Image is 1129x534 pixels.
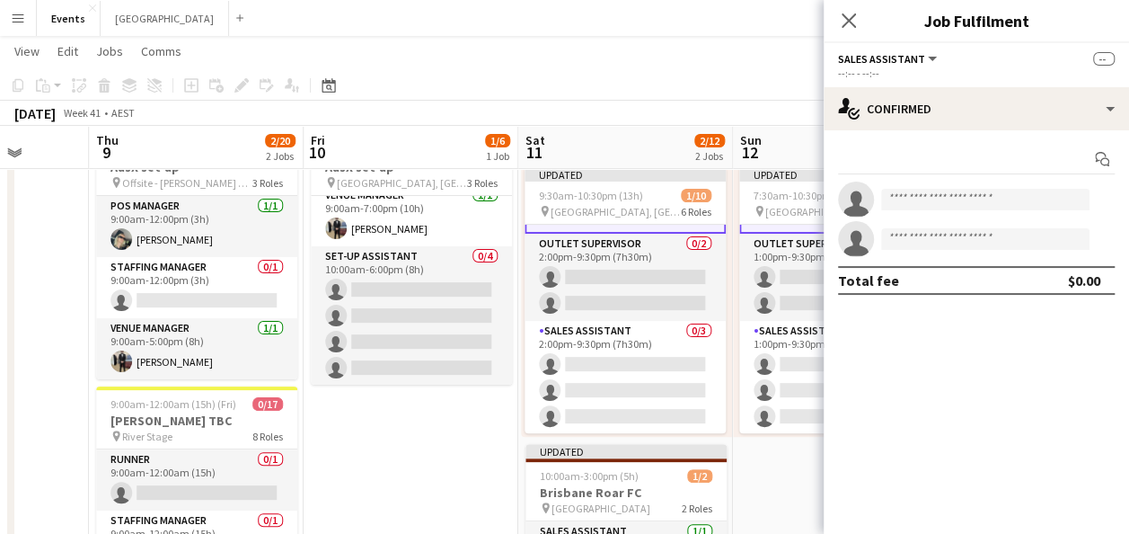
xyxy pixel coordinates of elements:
div: Updated [739,167,940,182]
button: Events [37,1,101,36]
app-card-role: Set-up Assistant0/410:00am-6:00pm (8h) [311,246,512,386]
app-card-role: Outlet Supervisor0/22:00pm-9:30pm (7h30m) [525,234,726,321]
span: 10:00am-3:00pm (5h) [540,469,639,483]
span: 10 [308,142,325,163]
div: --:-- - --:-- [838,67,1115,80]
span: 6 Roles [681,205,711,218]
span: Sun [740,132,762,148]
span: 9:30am-10:30pm (13h) [539,189,643,202]
app-job-card: Updated9:00am-5:00pm (8h)2/3AusX set-up Offsite - [PERSON_NAME] house3 RolesPOS Manager1/19:00am-... [96,119,297,379]
span: [GEOGRAPHIC_DATA] [551,502,650,515]
span: 2/20 [265,134,295,147]
span: View [14,43,40,59]
span: River Stage [122,430,172,443]
span: 1/2 [687,469,712,483]
span: Offsite - [PERSON_NAME] house [122,176,252,190]
span: 9 [93,142,119,163]
span: -- [1093,52,1115,66]
div: $0.00 [1068,271,1100,289]
div: 2 Jobs [266,149,295,163]
div: Total fee [838,271,899,289]
h3: Brisbane Roar FC [525,485,727,501]
span: [GEOGRAPHIC_DATA], [GEOGRAPHIC_DATA] [337,176,467,190]
div: Confirmed [824,87,1129,130]
span: Sales Assistant [838,52,925,66]
span: 11 [523,142,545,163]
span: 0/17 [252,397,283,411]
span: Jobs [96,43,123,59]
app-card-role: Staffing Manager0/19:00am-12:00pm (3h) [96,257,297,318]
div: Updated [525,444,727,458]
app-card-role: Runner0/19:00am-12:00am (15h) [96,449,297,511]
span: 3 Roles [252,176,283,190]
h3: [PERSON_NAME] TBC [96,413,297,429]
span: 12 [737,142,762,163]
div: [DATE] [14,104,56,122]
span: 1/10 [681,189,711,202]
a: Comms [134,40,189,63]
span: Thu [96,132,119,148]
app-job-card: Updated9:00am-7:00pm (10h)1/6AusX set-up [GEOGRAPHIC_DATA], [GEOGRAPHIC_DATA]3 RolesStock Manager... [311,119,512,385]
button: [GEOGRAPHIC_DATA] [101,1,229,36]
span: [GEOGRAPHIC_DATA], [GEOGRAPHIC_DATA] [551,205,681,218]
span: Week 41 [59,106,104,120]
div: 1 Job [486,149,509,163]
span: 9:00am-12:00am (15h) (Fri) [110,397,236,411]
span: 2 Roles [682,502,712,515]
h3: Job Fulfilment [824,9,1129,32]
a: Jobs [89,40,130,63]
app-job-card: Updated7:30am-10:30pm (15h)1/10 [GEOGRAPHIC_DATA], [GEOGRAPHIC_DATA]6 Roles8:00am-9:30pm (13h30m)... [739,167,940,433]
span: 3 Roles [467,176,498,190]
a: Edit [50,40,85,63]
app-card-role: Sales Assistant0/32:00pm-9:30pm (7h30m) [525,321,726,434]
button: Sales Assistant [838,52,939,66]
span: 7:30am-10:30pm (15h) [754,189,858,202]
span: Sat [525,132,545,148]
app-card-role: Venue Manager1/19:00am-5:00pm (8h)[PERSON_NAME] [96,318,297,379]
app-card-role: Sales Assistant0/31:00pm-9:30pm (8h30m) [739,321,940,434]
app-card-role: POS Manager1/19:00am-12:00pm (3h)[PERSON_NAME] [96,196,297,257]
div: 2 Jobs [695,149,724,163]
app-job-card: Updated9:30am-10:30pm (13h)1/10 [GEOGRAPHIC_DATA], [GEOGRAPHIC_DATA]6 Roles10:00am-10:00pm (12h) ... [525,167,726,433]
span: 1/6 [485,134,510,147]
span: 2/12 [694,134,725,147]
span: [GEOGRAPHIC_DATA], [GEOGRAPHIC_DATA] [765,205,895,218]
div: AEST [111,106,135,120]
div: Updated [525,167,726,182]
span: 8 Roles [252,430,283,443]
app-card-role: Outlet Supervisor0/21:00pm-9:30pm (8h30m) [739,234,940,321]
span: Comms [141,43,181,59]
app-card-role: Venue Manager1/19:00am-7:00pm (10h)[PERSON_NAME] [311,185,512,246]
span: Fri [311,132,325,148]
a: View [7,40,47,63]
span: Edit [57,43,78,59]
